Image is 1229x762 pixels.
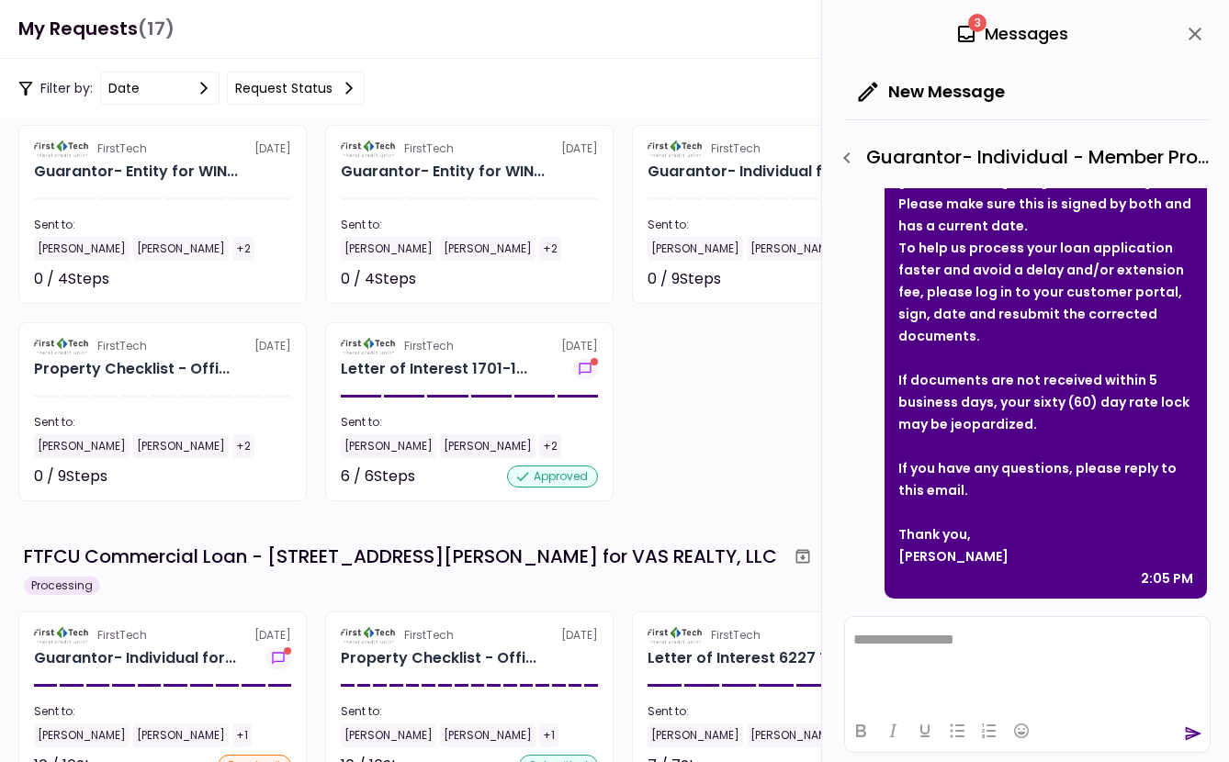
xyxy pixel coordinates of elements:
[831,142,1211,174] div: Guarantor- Individual - Member Provided PFS
[341,217,598,233] div: Sent to:
[648,647,840,669] div: Letter of Interest 6227 Thompson Road
[34,140,90,157] img: Partner logo
[133,434,229,458] div: [PERSON_NAME]
[1141,567,1193,589] div: 2:05 PM
[232,723,252,747] div: +1
[955,20,1068,48] div: Messages
[34,723,130,747] div: [PERSON_NAME]
[34,647,236,669] div: Guarantor- Individual for VAS REALTY, LLC Vardhaman Bawari
[341,358,527,380] div: Letter of Interest 1701-1765 Rockville Pike
[341,140,397,157] img: Partner logo
[648,627,704,644] img: Partner logo
[648,237,743,261] div: [PERSON_NAME]
[341,414,598,431] div: Sent to:
[648,268,721,290] div: 0 / 9 Steps
[572,358,598,380] button: show-messages
[341,161,545,183] div: Guarantor- Entity for WINDFALL ROCKVILLE LLC Windfall MD Holding, LLC
[265,647,291,669] button: show-messages
[845,617,1210,709] iframe: Rich Text Area
[440,723,536,747] div: [PERSON_NAME]
[341,627,397,644] img: Partner logo
[898,237,1193,347] div: To help us process your loan application faster and avoid a delay and/or extension fee, please lo...
[227,72,365,105] button: Request status
[24,577,100,595] div: Processing
[845,718,876,744] button: Bold
[1184,724,1202,743] button: send
[133,723,229,747] div: [PERSON_NAME]
[648,161,850,183] div: Guarantor- Individual for WINDFALL ROCKVILLE LLC Eddie Ni
[232,237,254,261] div: +2
[648,140,704,157] img: Partner logo
[341,338,397,354] img: Partner logo
[648,217,905,233] div: Sent to:
[209,465,291,487] div: Not started
[648,627,905,644] div: [DATE]
[18,72,365,105] div: Filter by:
[539,237,561,261] div: +2
[341,647,536,669] div: Property Checklist - Office Retail for VAS REALTY, LLC 6227 Thompson Road
[898,129,1191,235] span: Please provide an updated PFS that shows both [PERSON_NAME] and [PERSON_NAME]. Please make sure t...
[97,140,147,157] div: FirstTech
[24,543,777,570] div: FTFCU Commercial Loan - [STREET_ADDRESS][PERSON_NAME] for VAS REALTY, LLC
[138,10,175,48] span: (17)
[898,523,1193,545] div: Thank you,
[341,140,598,157] div: [DATE]
[404,627,454,644] div: FirstTech
[898,129,1191,235] strong: Personal Financial Statement -
[97,627,147,644] div: FirstTech
[941,718,973,744] button: Bullet list
[209,268,291,290] div: Not started
[34,703,291,720] div: Sent to:
[898,457,1193,501] div: If you have any questions, please reply to this email.
[711,627,761,644] div: FirstTech
[786,540,819,573] button: Archive workflow
[34,627,90,644] img: Partner logo
[341,237,436,261] div: [PERSON_NAME]
[108,78,140,98] div: date
[341,338,598,354] div: [DATE]
[34,217,291,233] div: Sent to:
[232,434,254,458] div: +2
[440,237,536,261] div: [PERSON_NAME]
[747,237,842,261] div: [PERSON_NAME]
[539,723,558,747] div: +1
[34,434,130,458] div: [PERSON_NAME]
[648,140,905,157] div: [DATE]
[648,723,743,747] div: [PERSON_NAME]
[18,10,175,48] h1: My Requests
[341,434,436,458] div: [PERSON_NAME]
[341,465,415,487] div: 6 / 6 Steps
[133,237,229,261] div: [PERSON_NAME]
[34,140,291,157] div: [DATE]
[1006,718,1037,744] button: Emojis
[97,338,147,354] div: FirstTech
[404,140,454,157] div: FirstTech
[515,268,598,290] div: Not started
[34,237,130,261] div: [PERSON_NAME]
[440,434,536,458] div: [PERSON_NAME]
[341,723,436,747] div: [PERSON_NAME]
[34,161,238,183] div: Guarantor- Entity for WINDFALL ROCKVILLE LLC Windfall Rockville Holding LLC
[909,718,941,744] button: Underline
[341,627,598,644] div: [DATE]
[34,465,107,487] div: 0 / 9 Steps
[844,68,1020,116] button: New Message
[747,723,842,747] div: [PERSON_NAME]
[648,703,905,720] div: Sent to:
[34,338,90,354] img: Partner logo
[34,627,291,644] div: [DATE]
[1179,18,1211,50] button: close
[898,369,1193,435] div: If documents are not received within 5 business days, your sixty (60) day rate lock may be jeopar...
[404,338,454,354] div: FirstTech
[34,358,230,380] div: Property Checklist - Office Retail for WINDFALL ROCKVILLE LLC WINDFALL ROCKVILLE LLC
[898,545,1193,567] div: [PERSON_NAME]
[34,268,109,290] div: 0 / 4 Steps
[507,465,598,487] div: approved
[341,703,598,720] div: Sent to:
[711,140,761,157] div: FirstTech
[974,718,1005,744] button: Numbered list
[968,14,987,32] span: 3
[100,72,220,105] button: date
[539,434,561,458] div: +2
